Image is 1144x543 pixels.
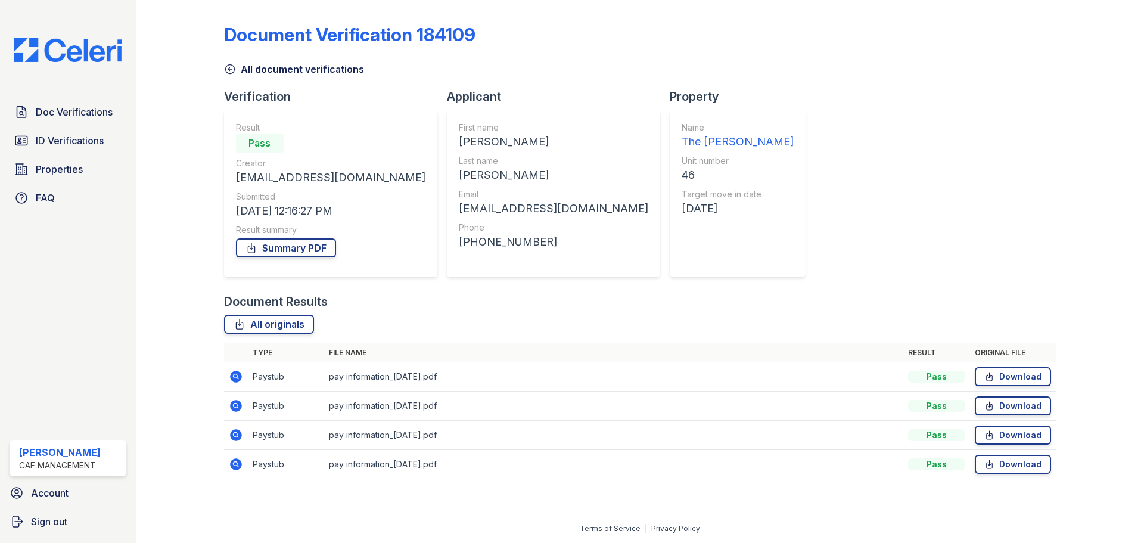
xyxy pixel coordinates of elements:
[224,24,475,45] div: Document Verification 184109
[19,460,101,471] div: CAF Management
[10,100,126,124] a: Doc Verifications
[459,155,648,167] div: Last name
[19,445,101,460] div: [PERSON_NAME]
[682,200,794,217] div: [DATE]
[36,162,83,176] span: Properties
[248,343,324,362] th: Type
[224,315,314,334] a: All originals
[670,88,815,105] div: Property
[908,371,965,383] div: Pass
[459,134,648,150] div: [PERSON_NAME]
[682,122,794,134] div: Name
[236,191,425,203] div: Submitted
[5,510,131,533] a: Sign out
[975,455,1051,474] a: Download
[908,429,965,441] div: Pass
[36,105,113,119] span: Doc Verifications
[236,157,425,169] div: Creator
[459,234,648,250] div: [PHONE_NUMBER]
[248,450,324,479] td: Paystub
[248,421,324,450] td: Paystub
[31,486,69,500] span: Account
[682,122,794,150] a: Name The [PERSON_NAME]
[459,167,648,184] div: [PERSON_NAME]
[10,129,126,153] a: ID Verifications
[903,343,970,362] th: Result
[459,222,648,234] div: Phone
[224,62,364,76] a: All document verifications
[236,122,425,134] div: Result
[236,134,284,153] div: Pass
[324,421,903,450] td: pay information_[DATE].pdf
[459,188,648,200] div: Email
[31,514,67,529] span: Sign out
[36,191,55,205] span: FAQ
[236,224,425,236] div: Result summary
[324,362,903,392] td: pay information_[DATE].pdf
[324,392,903,421] td: pay information_[DATE].pdf
[36,134,104,148] span: ID Verifications
[10,157,126,181] a: Properties
[236,169,425,186] div: [EMAIL_ADDRESS][DOMAIN_NAME]
[10,186,126,210] a: FAQ
[682,134,794,150] div: The [PERSON_NAME]
[975,426,1051,445] a: Download
[682,167,794,184] div: 46
[459,200,648,217] div: [EMAIL_ADDRESS][DOMAIN_NAME]
[975,396,1051,415] a: Download
[908,400,965,412] div: Pass
[224,88,447,105] div: Verification
[324,450,903,479] td: pay information_[DATE].pdf
[682,155,794,167] div: Unit number
[5,38,131,62] img: CE_Logo_Blue-a8612792a0a2168367f1c8372b55b34899dd931a85d93a1a3d3e32e68fde9ad4.png
[580,524,641,533] a: Terms of Service
[975,367,1051,386] a: Download
[645,524,647,533] div: |
[970,343,1056,362] th: Original file
[5,481,131,505] a: Account
[236,238,336,257] a: Summary PDF
[908,458,965,470] div: Pass
[248,392,324,421] td: Paystub
[224,293,328,310] div: Document Results
[324,343,903,362] th: File name
[459,122,648,134] div: First name
[447,88,670,105] div: Applicant
[682,188,794,200] div: Target move in date
[248,362,324,392] td: Paystub
[236,203,425,219] div: [DATE] 12:16:27 PM
[651,524,700,533] a: Privacy Policy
